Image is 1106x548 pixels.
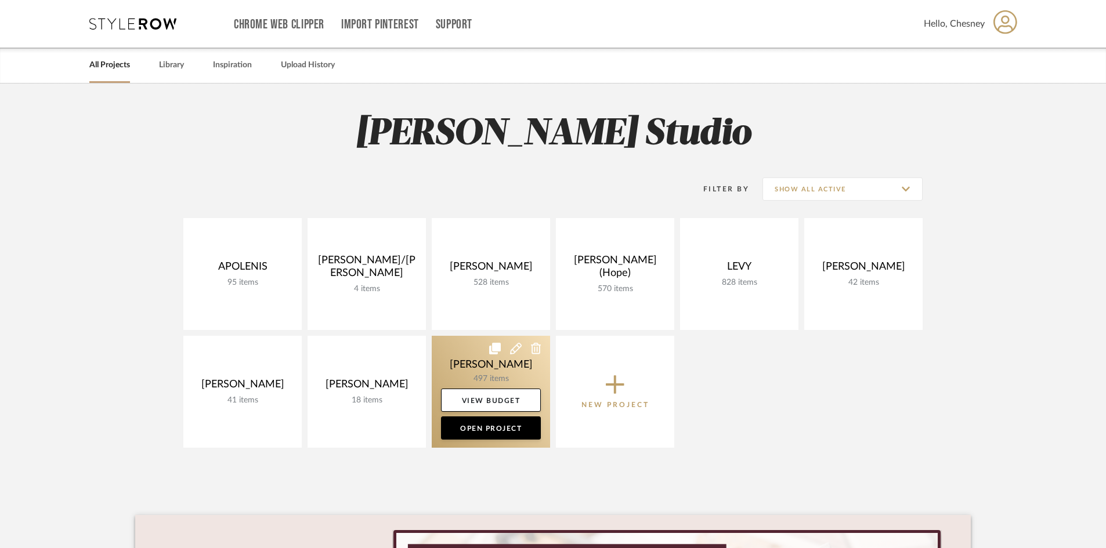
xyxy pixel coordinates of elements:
[341,20,419,30] a: Import Pinterest
[688,183,749,195] div: Filter By
[234,20,324,30] a: Chrome Web Clipper
[924,17,985,31] span: Hello, Chesney
[689,278,789,288] div: 828 items
[193,378,292,395] div: [PERSON_NAME]
[814,278,913,288] div: 42 items
[193,260,292,278] div: APOLENIS
[441,416,541,440] a: Open Project
[281,57,335,73] a: Upload History
[441,389,541,412] a: View Budget
[689,260,789,278] div: LEVY
[565,254,665,284] div: [PERSON_NAME] (Hope)
[441,260,541,278] div: [PERSON_NAME]
[213,57,252,73] a: Inspiration
[436,20,472,30] a: Support
[135,112,971,156] h2: [PERSON_NAME] Studio
[193,395,292,405] div: 41 items
[317,254,417,284] div: [PERSON_NAME]/[PERSON_NAME]
[581,399,649,411] p: New Project
[317,395,417,405] div: 18 items
[556,336,674,448] button: New Project
[565,284,665,294] div: 570 items
[193,278,292,288] div: 95 items
[814,260,913,278] div: [PERSON_NAME]
[317,378,417,395] div: [PERSON_NAME]
[441,278,541,288] div: 528 items
[159,57,184,73] a: Library
[317,284,417,294] div: 4 items
[89,57,130,73] a: All Projects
